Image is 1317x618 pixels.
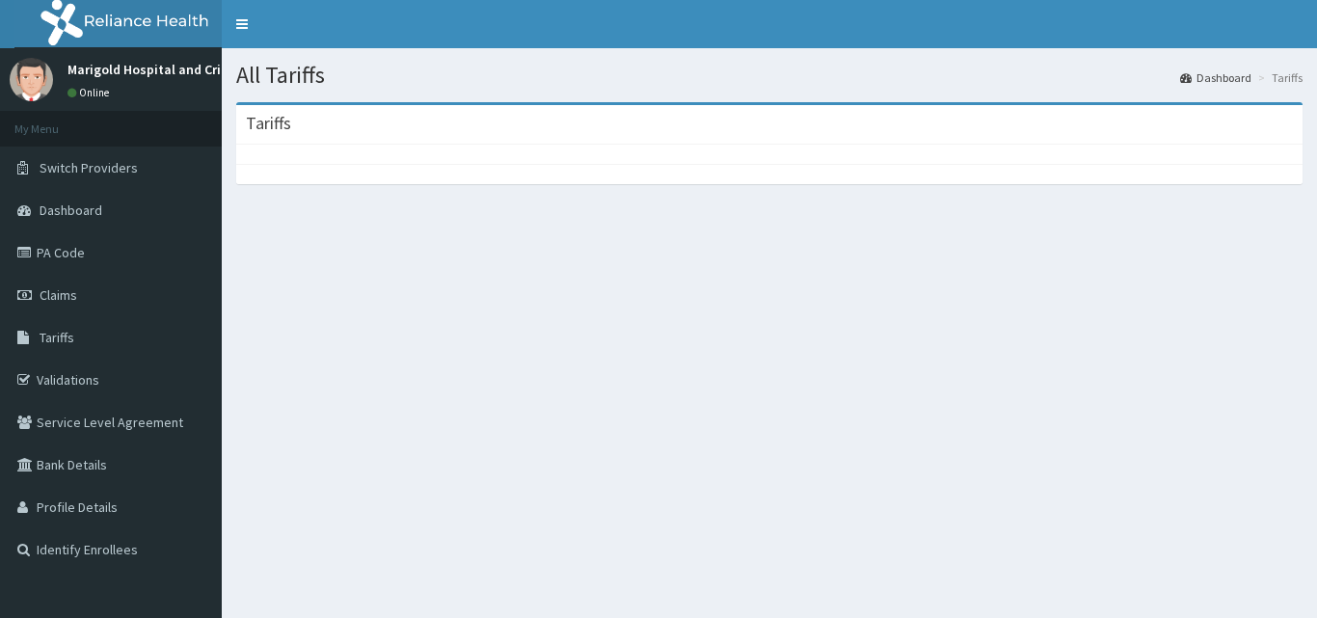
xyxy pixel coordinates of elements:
[1180,69,1251,86] a: Dashboard
[40,202,102,219] span: Dashboard
[40,329,74,346] span: Tariffs
[236,63,1303,88] h1: All Tariffs
[10,58,53,101] img: User Image
[1253,69,1303,86] li: Tariffs
[40,286,77,304] span: Claims
[67,63,321,76] p: Marigold Hospital and Critical Care Centre
[246,115,291,132] h3: Tariffs
[40,159,138,176] span: Switch Providers
[67,86,114,99] a: Online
